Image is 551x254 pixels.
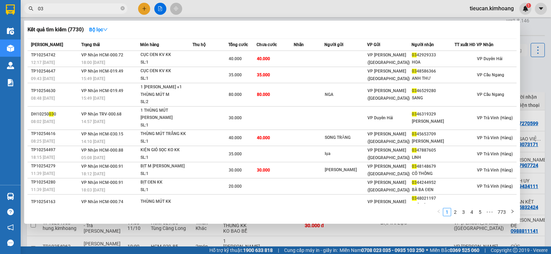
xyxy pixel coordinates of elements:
div: DH10250 0 [31,111,79,118]
span: VP [PERSON_NAME] ([GEOGRAPHIC_DATA]) [367,132,410,144]
span: 35.000 [229,73,242,77]
div: KIỆN GIỎ SỌC KO KK [141,146,192,154]
span: 30.000 [257,203,270,208]
span: VP Nhận HCM-030.15 [81,132,123,136]
span: message [7,240,14,246]
a: 1 [443,208,451,216]
input: Tìm tên, số ĐT hoặc mã đơn [38,5,119,12]
span: 05:08 [DATE] [81,155,105,160]
div: SL: 1 [141,154,192,162]
span: VP [PERSON_NAME] ([GEOGRAPHIC_DATA]) [367,88,410,101]
span: VP [PERSON_NAME] ([GEOGRAPHIC_DATA]) [367,53,410,65]
span: VP Gửi [367,42,380,47]
div: TP10254647 [31,68,79,75]
span: 30.000 [257,168,270,173]
div: 1 THÙNG MÚT [PERSON_NAME] [141,107,192,122]
li: 3 [459,208,468,216]
div: TRÀ SỮA [PERSON_NAME] [412,202,454,217]
div: ANH THƯ [412,75,454,82]
span: VP [PERSON_NAME] ([GEOGRAPHIC_DATA]) [367,199,410,212]
div: LINH [412,154,454,161]
li: Next Page [508,208,517,216]
img: warehouse-icon [7,62,14,69]
span: VP Cầu Ngang [477,92,504,97]
span: Trạng thái [81,42,100,47]
span: VP Trà Vinh (Hàng) [477,115,513,120]
span: 09:43 [DATE] [31,76,55,81]
span: 35.000 [257,73,270,77]
div: lụa [325,150,367,157]
span: 08:48 [DATE] [31,96,55,101]
span: 03 [412,53,417,57]
span: 14:10 [DATE] [81,139,105,144]
button: Bộ lọcdown [84,24,113,35]
span: 03 [412,196,417,201]
span: VP Trà Vinh (Hàng) [477,184,513,189]
div: 46319329 [412,111,454,118]
span: question-circle [7,209,14,215]
span: Món hàng [140,42,159,47]
span: 08:25 [DATE] [31,139,55,144]
div: 42929333 [412,52,454,59]
a: 773 [496,208,508,216]
div: 45653709 [412,131,454,138]
span: search [29,6,33,11]
div: [PERSON_NAME] [412,138,454,145]
div: 48586366 [412,68,454,75]
span: 03 [412,148,417,153]
div: CỤC ĐEN KV KK [141,51,192,59]
div: SL: 1 [141,186,192,194]
span: left [437,209,441,213]
div: 46529280 [412,87,454,95]
span: VP Cầu Ngang [477,73,504,77]
div: TP10254497 [31,146,79,154]
span: down [103,27,108,32]
div: CỤC ĐEN KV KK [141,67,192,75]
span: Chưa cước [257,42,277,47]
span: VP Duyên Hải [477,56,502,61]
span: 18:00 [DATE] [81,60,105,65]
span: 03 [412,88,417,93]
span: 11:39 [DATE] [31,171,55,176]
span: VP Nhận HCM-000.72 [81,53,123,57]
span: Tổng cước [228,42,248,47]
div: SONG TRĂNG [325,134,367,141]
div: BỊT M [PERSON_NAME] [141,163,192,170]
span: Nhãn [294,42,304,47]
span: 14:57 [DATE] [81,119,105,124]
span: 18:03 [DATE] [81,188,105,192]
a: 3 [460,208,467,216]
span: VP Nhận [477,42,493,47]
span: 11:39 [DATE] [31,187,55,192]
div: TP10254279 [31,163,79,170]
li: 5 [476,208,484,216]
span: VP [PERSON_NAME] ([GEOGRAPHIC_DATA]) [367,164,410,176]
span: 03 [49,112,54,117]
li: Previous Page [435,208,443,216]
span: 30.000 [229,115,242,120]
a: 4 [468,208,476,216]
span: VP Trà Vinh (Hàng) [477,135,513,140]
span: VP Nhận HCM-000.88 [81,148,123,153]
span: 40.000 [229,56,242,61]
span: 40.000 [257,135,270,140]
span: TT xuất HĐ [455,42,476,47]
div: 44244952 [412,179,454,186]
button: left [435,208,443,216]
img: logo-vxr [6,4,15,15]
span: VP Nhận HCM-000.91 [81,180,123,185]
span: VP Nhận HCM-000.74 [81,199,123,204]
div: 48021197 [412,195,454,202]
li: 773 [495,208,508,216]
span: VP Nhận HCM-019.49 [81,88,123,93]
span: VP [PERSON_NAME] ([GEOGRAPHIC_DATA]) [367,69,410,81]
div: [PERSON_NAME] [325,166,367,174]
span: VP [PERSON_NAME] ([GEOGRAPHIC_DATA]) [367,180,410,192]
span: VP [PERSON_NAME] ([GEOGRAPHIC_DATA]) [367,148,410,160]
span: VP Trà Vinh (Hàng) [477,203,513,208]
div: [PERSON_NAME] [412,118,454,125]
img: warehouse-icon [7,45,14,52]
li: 4 [468,208,476,216]
li: 1 [443,208,451,216]
div: SANG [412,95,454,102]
